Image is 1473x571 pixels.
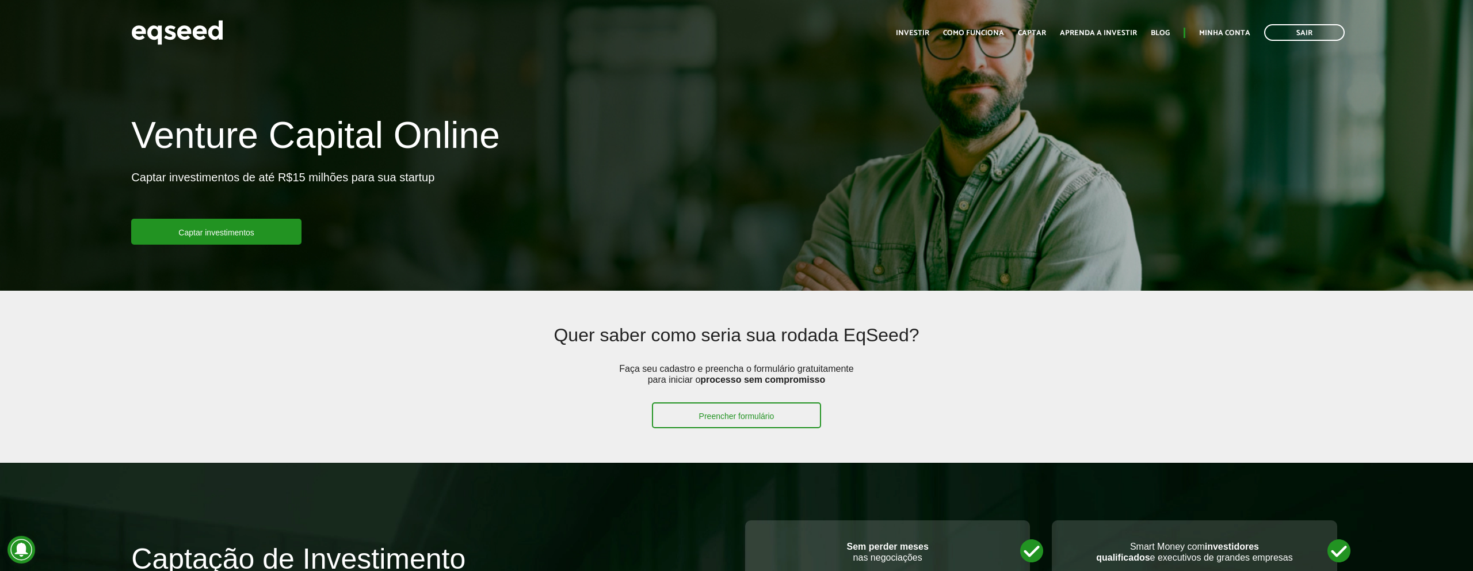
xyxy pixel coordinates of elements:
strong: Sem perder meses [846,542,928,551]
a: Minha conta [1199,29,1250,37]
strong: investidores qualificados [1096,542,1259,562]
p: Smart Money com e executivos de grandes empresas [1063,541,1325,563]
p: Captar investimentos de até R$15 milhões para sua startup [131,170,434,219]
p: nas negociações [757,541,1018,563]
p: Faça seu cadastro e preencha o formulário gratuitamente para iniciar o [616,363,857,402]
a: Preencher formulário [652,402,822,428]
h1: Venture Capital Online [131,115,499,161]
a: Sair [1264,24,1345,41]
a: Captar investimentos [131,219,302,245]
a: Investir [896,29,929,37]
strong: processo sem compromisso [700,375,825,385]
a: Blog [1151,29,1170,37]
a: Como funciona [943,29,1004,37]
a: Captar [1018,29,1046,37]
img: EqSeed [131,17,223,48]
h2: Quer saber como seria sua rodada EqSeed? [254,325,1219,363]
a: Aprenda a investir [1060,29,1137,37]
